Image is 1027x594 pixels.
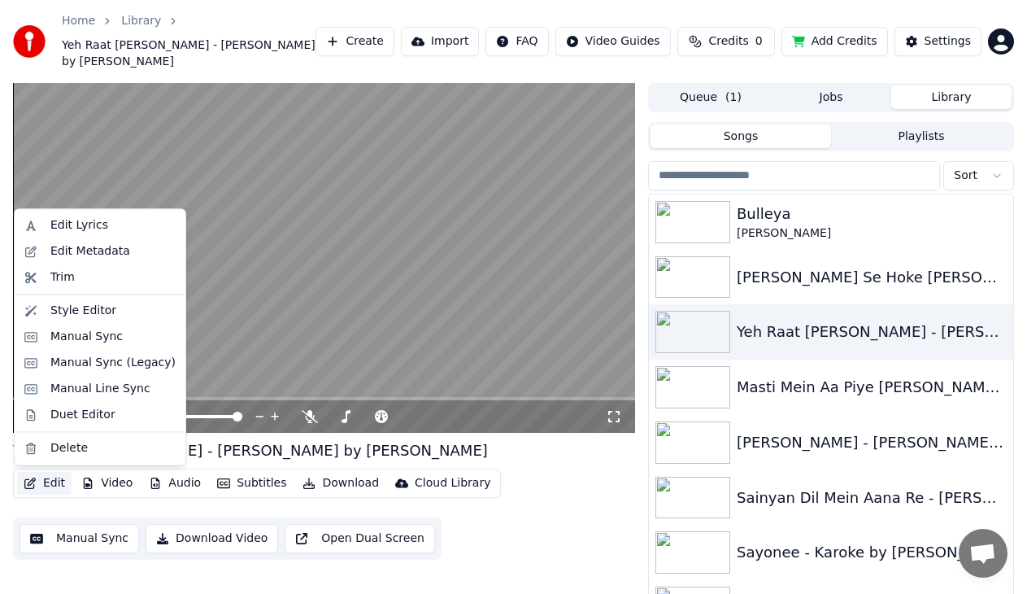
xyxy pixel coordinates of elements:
[737,376,1007,399] div: Masti Mein Aa Piye [PERSON_NAME] - Karaoke by [PERSON_NAME]
[755,33,763,50] span: 0
[891,85,1012,109] button: Library
[62,37,315,70] span: Yeh Raat [PERSON_NAME] - [PERSON_NAME] by [PERSON_NAME]
[50,269,75,286] div: Trim
[50,303,116,319] div: Style Editor
[285,524,435,553] button: Open Dual Screen
[211,472,293,495] button: Subtitles
[315,27,394,56] button: Create
[142,472,207,495] button: Audio
[62,13,315,70] nav: breadcrumb
[737,541,1007,564] div: Sayonee - Karoke by [PERSON_NAME] - Practice
[771,85,891,109] button: Jobs
[959,529,1007,578] a: Open chat
[75,472,139,495] button: Video
[485,27,548,56] button: FAQ
[651,85,771,109] button: Queue
[555,27,671,56] button: Video Guides
[50,355,176,371] div: Manual Sync (Legacy)
[781,27,888,56] button: Add Credits
[925,33,971,50] div: Settings
[954,168,977,184] span: Sort
[831,124,1012,148] button: Playlists
[725,90,742,106] span: ( 1 )
[737,225,1007,242] div: [PERSON_NAME]
[708,33,748,50] span: Credits
[50,407,115,423] div: Duet Editor
[121,13,161,29] a: Library
[651,124,831,148] button: Songs
[50,243,130,260] div: Edit Metadata
[677,27,775,56] button: Credits0
[737,266,1007,289] div: [PERSON_NAME] Se Hoke [PERSON_NAME] by [PERSON_NAME]
[401,27,479,56] button: Import
[20,524,139,553] button: Manual Sync
[13,25,46,58] img: youka
[62,13,95,29] a: Home
[415,475,490,491] div: Cloud Library
[50,381,150,397] div: Manual Line Sync
[50,329,123,345] div: Manual Sync
[894,27,981,56] button: Settings
[17,472,72,495] button: Edit
[146,524,278,553] button: Download Video
[737,487,1007,509] div: Sainyan Dil Mein Aana Re - [PERSON_NAME] - Karaoke by [PERSON_NAME]
[50,217,108,234] div: Edit Lyrics
[737,203,1007,225] div: Bulleya
[737,431,1007,454] div: [PERSON_NAME] - [PERSON_NAME] - Practice
[50,440,88,456] div: Delete
[13,439,488,462] div: Yeh Raat [PERSON_NAME] - [PERSON_NAME] by [PERSON_NAME]
[737,321,1007,343] div: Yeh Raat [PERSON_NAME] - [PERSON_NAME] by [PERSON_NAME]
[296,472,385,495] button: Download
